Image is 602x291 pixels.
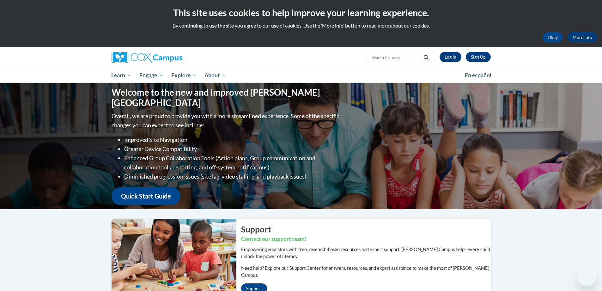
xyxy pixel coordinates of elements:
[171,72,197,79] span: Explore
[371,54,421,61] input: Search Courses
[107,68,136,83] a: Learn
[466,52,491,62] a: Register
[112,111,341,130] p: Overall, we are proud to provide you with a more streamlined experience. Some of the specific cha...
[204,72,226,79] span: About
[440,52,461,62] a: Log In
[112,52,182,63] img: Cox Campus
[461,69,496,82] a: En español
[167,68,201,83] a: Explore
[465,72,491,79] span: En español
[5,6,597,19] h2: This site uses cookies to help improve your learning experience.
[135,68,167,83] a: Engage
[139,72,163,79] span: Engage
[112,52,232,63] a: Cox Campus
[102,68,500,83] div: Main menu
[124,135,341,144] li: Improved Site Navigation
[124,144,341,154] li: Greater Device Compatibility
[568,32,597,42] a: More Info
[241,265,491,279] p: Need help? Explore our Support Center for answers, resources, and expert assistance to make the m...
[577,266,597,286] iframe: Button to launch messaging window
[124,154,341,172] li: Enhanced Group Collaboration Tools (Action plans, Group communication and collaboration tools, re...
[241,235,491,243] h3: Contact our support team!
[241,246,491,260] p: Empowering educators with free, research-based resources and expert support, [PERSON_NAME] Campus...
[543,32,563,42] button: Okay
[421,54,431,61] button: Search
[112,87,341,108] h1: Welcome to the new and improved [PERSON_NAME][GEOGRAPHIC_DATA]
[5,22,597,29] p: By continuing to use the site you agree to our use of cookies. Use the ‘More info’ button to read...
[241,224,491,235] h2: Support
[111,72,131,79] span: Learn
[112,187,180,205] a: Quick Start Guide
[200,68,230,83] a: About
[124,172,341,181] li: Diminished progression issues (site lag, video stalling, and playback issues)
